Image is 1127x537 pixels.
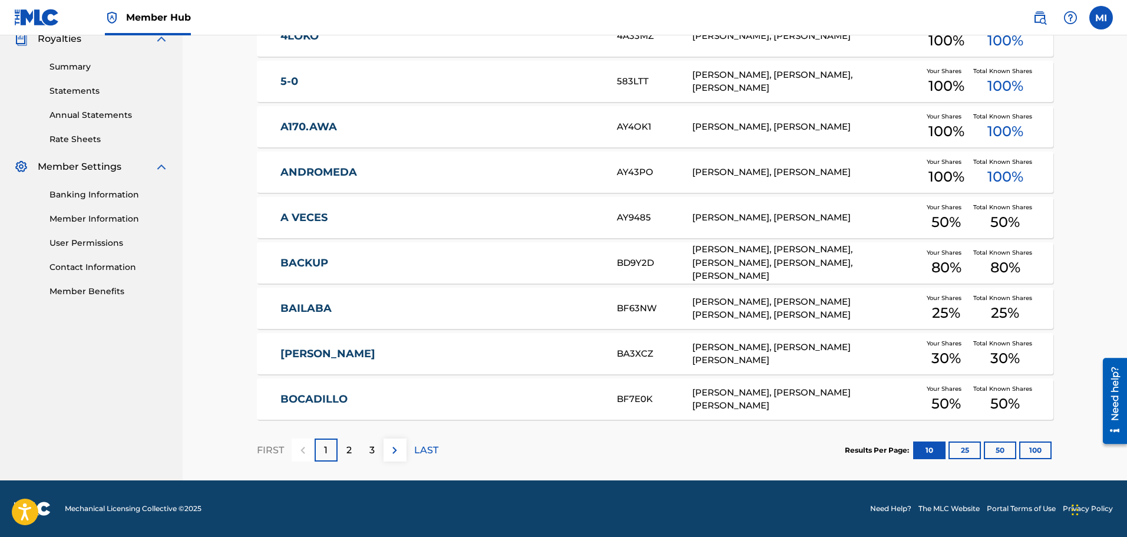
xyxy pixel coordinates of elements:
div: 583LTT [617,75,692,88]
div: [PERSON_NAME], [PERSON_NAME] [PERSON_NAME] [692,386,919,413]
div: [PERSON_NAME], [PERSON_NAME], [PERSON_NAME] [692,68,919,95]
span: Your Shares [927,157,966,166]
span: 80 % [931,257,961,278]
div: BA3XCZ [617,347,692,361]
div: [PERSON_NAME], [PERSON_NAME] [692,166,919,179]
div: BF7E0K [617,393,692,406]
span: Your Shares [927,339,966,348]
a: User Permissions [49,237,168,249]
span: 50 % [931,393,961,414]
span: 100 % [928,121,964,142]
span: Your Shares [927,248,966,257]
div: User Menu [1089,6,1113,29]
span: Total Known Shares [973,384,1037,393]
a: Privacy Policy [1063,503,1113,514]
span: Your Shares [927,112,966,121]
span: Member Settings [38,160,121,174]
a: A VECES [280,211,601,225]
a: Member Benefits [49,285,168,298]
a: Contact Information [49,261,168,274]
span: Member Hub [126,11,191,24]
a: The MLC Website [918,503,980,514]
span: 100 % [987,30,1023,51]
img: right [388,443,402,457]
a: ANDROMEDA [280,166,601,179]
div: Widget de chat [1068,480,1127,537]
a: Annual Statements [49,109,168,121]
span: Your Shares [927,203,966,212]
span: Mechanical Licensing Collective © 2025 [65,503,201,514]
a: Banking Information [49,189,168,201]
div: [PERSON_NAME], [PERSON_NAME] [PERSON_NAME] [692,341,919,367]
span: 80 % [990,257,1020,278]
span: 100 % [928,75,964,97]
span: 50 % [931,212,961,233]
a: Need Help? [870,503,911,514]
a: 4LOKO [280,29,601,43]
a: BOCADILLO [280,393,601,406]
div: AY9485 [617,211,692,225]
img: Royalties [14,32,28,46]
span: Total Known Shares [973,112,1037,121]
div: [PERSON_NAME], [PERSON_NAME] [692,120,919,134]
span: Total Known Shares [973,248,1037,257]
p: FIRST [257,443,284,457]
img: Top Rightsholder [105,11,119,25]
a: BAILABA [280,302,601,315]
span: Royalties [38,32,81,46]
a: [PERSON_NAME] [280,347,601,361]
a: BACKUP [280,256,601,270]
span: Your Shares [927,67,966,75]
p: 2 [346,443,352,457]
span: Total Known Shares [973,157,1037,166]
div: [PERSON_NAME], [PERSON_NAME] [PERSON_NAME], [PERSON_NAME] [692,295,919,322]
span: Total Known Shares [973,67,1037,75]
a: Member Information [49,213,168,225]
div: BD9Y2D [617,256,692,270]
div: 4A33MZ [617,29,692,43]
span: 100 % [987,166,1023,187]
a: Portal Terms of Use [987,503,1056,514]
div: AY4OK1 [617,120,692,134]
img: help [1063,11,1078,25]
span: 25 % [991,302,1019,324]
img: expand [154,160,168,174]
span: Your Shares [927,294,966,302]
div: [PERSON_NAME], [PERSON_NAME] [692,29,919,43]
span: 100 % [987,121,1023,142]
span: 100 % [928,166,964,187]
span: 100 % [928,30,964,51]
img: search [1033,11,1047,25]
span: 100 % [987,75,1023,97]
img: logo [14,502,51,516]
a: Public Search [1028,6,1052,29]
span: 50 % [990,212,1020,233]
span: Your Shares [927,384,966,393]
span: Total Known Shares [973,339,1037,348]
img: expand [154,32,168,46]
div: [PERSON_NAME], [PERSON_NAME], [PERSON_NAME], [PERSON_NAME], [PERSON_NAME] [692,243,919,283]
span: 50 % [990,393,1020,414]
img: Member Settings [14,160,28,174]
p: LAST [414,443,438,457]
div: [PERSON_NAME], [PERSON_NAME] [692,211,919,225]
span: Total Known Shares [973,294,1037,302]
a: 5-0 [280,75,601,88]
iframe: Chat Widget [1068,480,1127,537]
p: Results Per Page: [845,445,912,456]
button: 100 [1019,442,1052,459]
span: 30 % [931,348,961,369]
button: 50 [984,442,1016,459]
a: Statements [49,85,168,97]
div: Help [1059,6,1082,29]
span: 25 % [932,302,960,324]
span: Total Known Shares [973,203,1037,212]
a: Summary [49,61,168,73]
div: AY43PO [617,166,692,179]
img: MLC Logo [14,9,60,26]
a: Rate Sheets [49,133,168,146]
div: Arrastrar [1072,492,1079,528]
button: 25 [948,442,981,459]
